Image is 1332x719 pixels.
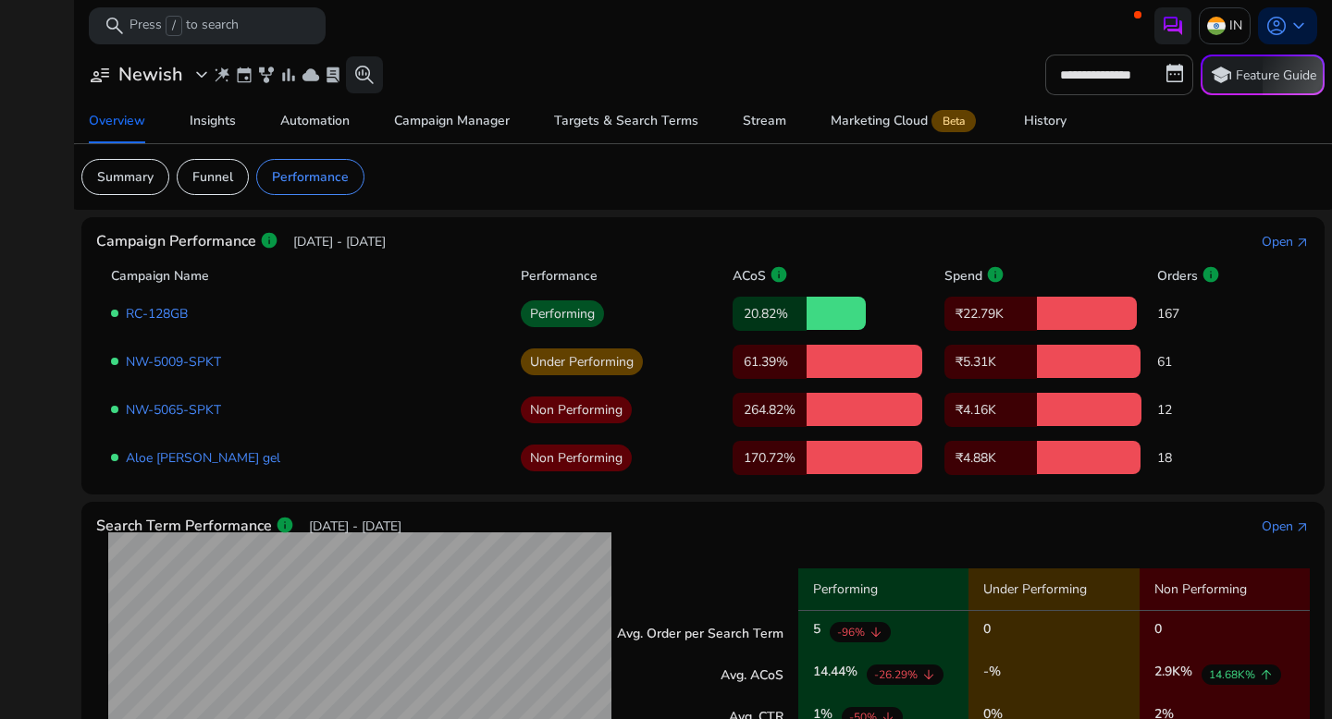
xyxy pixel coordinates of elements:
[874,666,918,683] p: -26.29%
[921,667,936,682] span: arrow_downward
[1262,517,1293,536] div: Open
[521,445,632,471] p: Non Performing
[166,16,182,36] span: /
[521,348,643,375] p: Under Performing
[309,517,401,536] p: [DATE] - [DATE]
[1024,115,1067,128] div: History
[1236,67,1316,85] p: Feature Guide
[733,266,766,286] p: ACoS
[944,441,1037,475] p: ₹4.88K
[394,115,510,128] div: Campaign Manager
[213,66,231,84] span: wand_stars
[191,64,213,86] span: expand_more
[1262,517,1310,536] a: Openarrow_outward
[1210,64,1232,86] span: school
[1157,266,1198,286] p: Orders
[280,115,350,128] div: Automation
[324,66,342,84] span: lab_profile
[129,16,239,36] p: Press to search
[986,265,1005,284] span: info
[96,518,272,535] h4: Search Term Performance
[257,66,276,84] span: family_history
[96,233,256,250] h4: Campaign Performance
[126,449,280,467] a: Aloe [PERSON_NAME] gel
[845,663,857,680] span: %
[1295,236,1310,250] span: arrow_outward
[111,266,209,286] p: Campaign Name
[721,665,783,685] p: Avg. ACoS
[1259,667,1274,682] span: arrow_upward
[1262,232,1293,251] div: Open
[190,115,236,128] div: Insights
[831,114,980,128] div: Marketing Cloud
[983,622,991,642] h5: 0
[235,66,253,84] span: event
[104,15,126,37] span: search
[126,305,188,323] a: RC-128GB
[1207,17,1226,35] img: in.svg
[1201,55,1325,95] button: schoolFeature Guide
[521,396,632,423] p: Non Performing
[931,110,976,132] span: Beta
[1202,265,1220,284] span: info
[276,516,294,534] span: info
[1262,232,1310,251] a: Openarrow_outward
[126,353,221,371] a: NW-5009-SPKT
[302,66,320,84] span: cloud
[89,64,111,86] span: user_attributes
[1295,520,1310,535] span: arrow_outward
[944,345,1037,379] p: ₹5.31K
[272,167,349,187] p: Performance
[521,300,604,327] p: Performing
[770,265,788,284] span: info
[743,115,786,128] div: Stream
[944,393,1037,427] p: ₹4.16K
[869,625,883,640] span: arrow_downward
[126,401,221,419] a: NW-5065-SPKT
[983,664,1001,685] h5: -
[118,64,183,86] h3: Newish
[353,64,376,86] span: search_insights
[260,231,278,250] span: info
[968,568,1139,611] p: Under Performing
[554,115,698,128] div: Targets & Search Terms
[97,167,154,187] p: Summary
[1180,663,1192,680] span: %
[293,232,386,251] p: [DATE] - [DATE]
[279,66,298,84] span: bar_chart
[733,345,807,379] p: 61.39%
[1157,352,1256,372] p: 61
[192,167,233,187] p: Funnel
[813,664,857,685] h5: 14.44
[1154,622,1162,642] h5: 0
[837,624,865,640] p: -96%
[521,266,598,286] p: Performance
[733,297,807,331] p: 20.82%
[346,56,383,93] button: search_insights
[1157,448,1256,468] p: 18
[1140,568,1310,611] p: Non Performing
[989,663,1001,680] span: %
[944,297,1037,331] p: ₹22.79K
[89,115,145,128] div: Overview
[798,568,968,611] p: Performing
[944,266,982,286] p: Spend
[617,624,783,643] p: Avg. Order per Search Term
[1229,9,1242,42] p: IN
[1154,664,1192,685] h5: 2.9K
[1157,304,1256,323] p: 167
[733,393,807,427] p: 264.82%
[1288,15,1310,37] span: keyboard_arrow_down
[813,622,820,642] h5: 5
[1157,400,1256,420] p: 12
[1209,666,1255,683] p: 14.68K%
[733,441,807,475] p: 170.72%
[1265,15,1288,37] span: account_circle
